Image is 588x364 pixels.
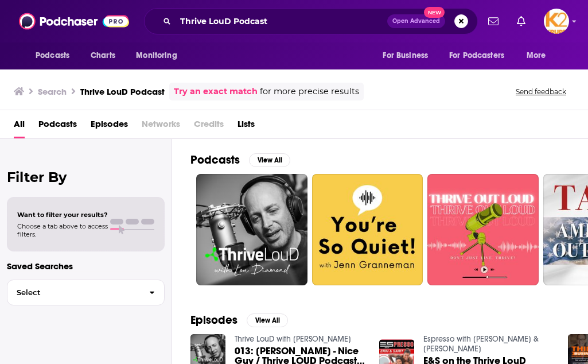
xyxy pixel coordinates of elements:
h3: Search [38,86,67,97]
span: Charts [91,48,115,64]
a: Show notifications dropdown [484,11,503,31]
button: open menu [128,45,192,67]
img: Podchaser - Follow, Share and Rate Podcasts [19,10,129,32]
a: Show notifications dropdown [512,11,530,31]
span: For Business [383,48,428,64]
button: Send feedback [512,87,570,96]
span: Logged in as K2Krupp [544,9,569,34]
img: User Profile [544,9,569,34]
a: Charts [83,45,122,67]
a: Espresso with Erin & Sarit [423,334,539,354]
span: New [424,7,445,18]
button: View All [249,153,290,167]
h2: Episodes [190,313,237,327]
button: View All [247,313,288,327]
span: Want to filter your results? [17,211,108,219]
p: Saved Searches [7,261,165,272]
a: Thrive LouD with Lou Diamond [235,334,351,344]
span: Select [7,289,140,296]
span: Open Advanced [392,18,440,24]
span: Monitoring [136,48,177,64]
button: open menu [375,45,442,67]
h2: Podcasts [190,153,240,167]
a: EpisodesView All [190,313,288,327]
span: Choose a tab above to access filters. [17,222,108,238]
input: Search podcasts, credits, & more... [176,12,387,30]
div: Search podcasts, credits, & more... [144,8,478,34]
a: Try an exact match [174,85,258,98]
button: open menu [519,45,560,67]
button: Show profile menu [544,9,569,34]
span: Networks [142,115,180,138]
span: More [527,48,546,64]
a: Episodes [91,115,128,138]
button: Select [7,280,165,305]
span: Podcasts [36,48,69,64]
h2: Filter By [7,169,165,185]
a: Lists [237,115,255,138]
button: open menu [28,45,84,67]
a: PodcastsView All [190,153,290,167]
span: for more precise results [260,85,359,98]
button: Open AdvancedNew [387,14,445,28]
span: For Podcasters [449,48,504,64]
a: All [14,115,25,138]
span: Credits [194,115,224,138]
button: open menu [442,45,521,67]
h3: Thrive LouD Podcast [80,86,165,97]
a: Podcasts [38,115,77,138]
